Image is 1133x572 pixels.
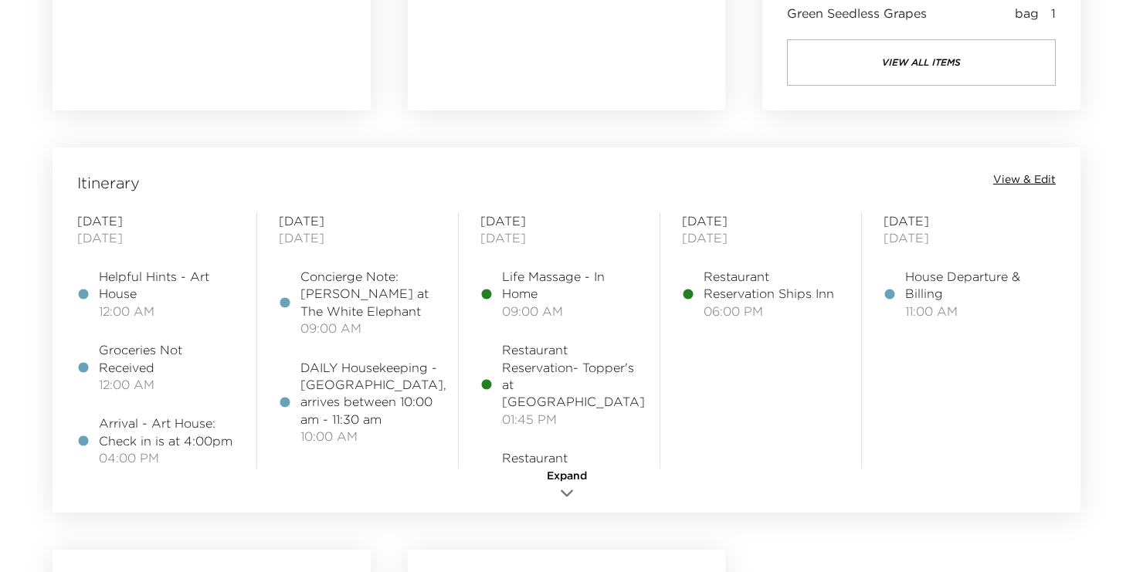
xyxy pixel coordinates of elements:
span: [DATE] [279,212,436,229]
span: Restaurant Reservation- Topper's at [GEOGRAPHIC_DATA] [502,341,645,411]
span: 11:00 AM [905,303,1041,320]
span: 12:00 AM [99,376,235,393]
span: Life Massage - In Home [502,268,638,303]
span: Concierge Note: [PERSON_NAME] at The White Elephant [300,268,436,320]
span: Groceries Not Received [99,341,235,376]
span: Expand [547,469,587,484]
span: Helpful Hints - Art House [99,268,235,303]
span: bag [1015,5,1039,22]
span: [DATE] [682,212,840,229]
span: Restaurant Reservation- Straight Wharf [502,449,638,501]
span: [DATE] [682,229,840,246]
span: 09:00 AM [502,303,638,320]
span: [DATE] [279,229,436,246]
span: 12:00 AM [99,303,235,320]
span: 10:00 AM [300,428,446,445]
span: 01:45 PM [502,411,645,428]
span: [DATE] [77,212,235,229]
span: 09:00 AM [300,320,436,337]
span: 04:00 PM [99,449,235,466]
span: Cru Oyster Bar [300,467,391,484]
span: DAILY Housekeeping - [GEOGRAPHIC_DATA], arrives between 10:00 am - 11:30 am [300,359,446,428]
span: Restaurant Reservation Ships Inn [704,268,840,303]
button: Expand [528,469,606,505]
span: 1 [1051,5,1056,22]
span: 06:00 PM [704,303,840,320]
span: [DATE] [884,229,1041,246]
span: [DATE] [77,229,235,246]
span: [DATE] [884,212,1041,229]
span: [DATE] [480,212,638,229]
span: [DATE] [480,229,638,246]
span: Itinerary [77,172,140,194]
button: view all items [787,39,1056,86]
span: House Departure & Billing [905,268,1041,303]
span: Green Seedless Grapes [787,5,927,22]
span: Arrival - Art House: Check in is at 4:00pm [99,415,235,449]
button: View & Edit [993,172,1056,188]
